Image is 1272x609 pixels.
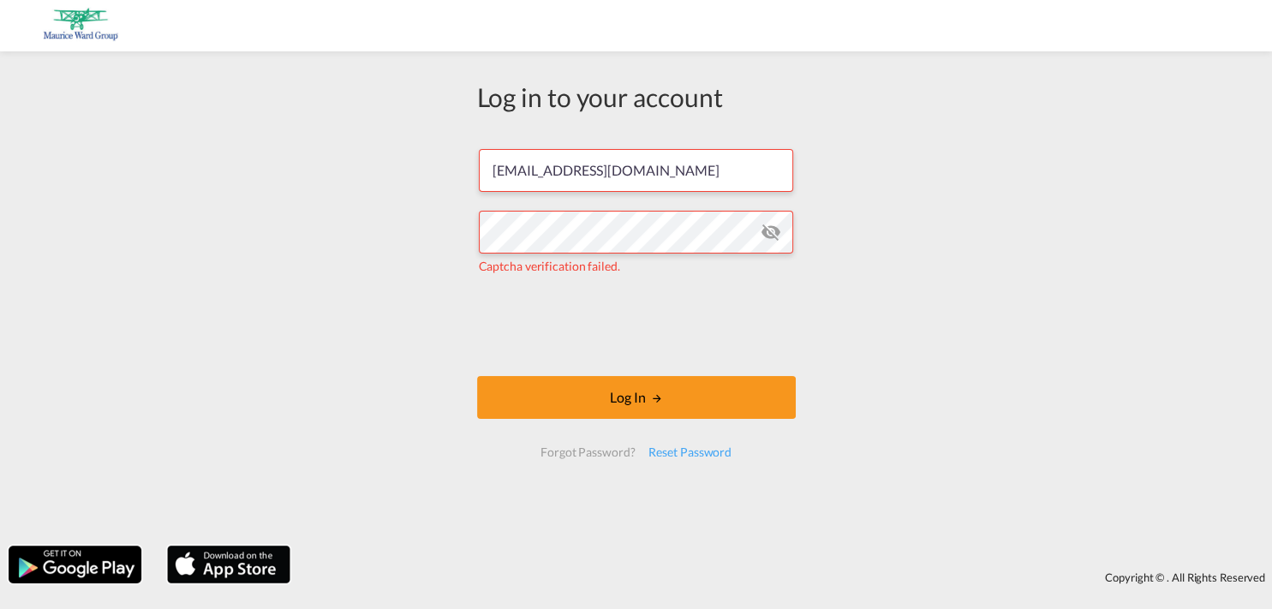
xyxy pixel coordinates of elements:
img: google.png [7,544,143,585]
img: b7b27bb0429211efb97b819954bbb47e.png [26,7,141,45]
button: LOGIN [477,376,796,419]
div: Forgot Password? [534,437,642,468]
img: apple.png [165,544,292,585]
div: Reset Password [642,437,738,468]
iframe: reCAPTCHA [506,292,767,359]
md-icon: icon-eye-off [761,222,781,242]
input: Enter email/phone number [479,149,793,192]
div: Copyright © . All Rights Reserved [299,563,1272,592]
div: Log in to your account [477,79,796,115]
span: Captcha verification failed. [479,259,620,273]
